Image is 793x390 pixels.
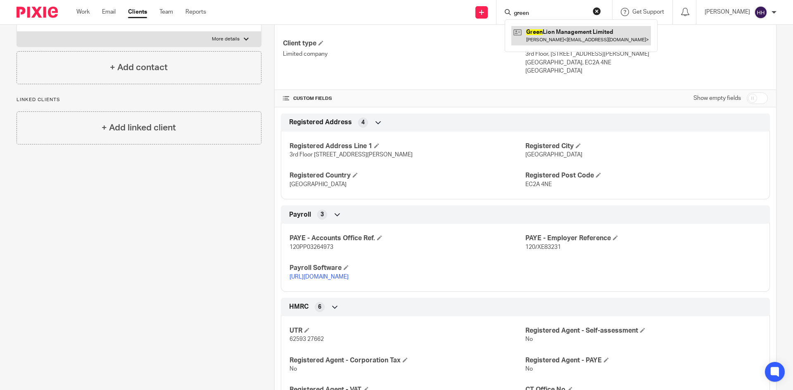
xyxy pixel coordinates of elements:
a: Team [159,8,173,16]
span: Payroll [289,210,311,219]
span: Registered Address [289,118,352,127]
h4: Registered Agent - Corporation Tax [290,356,525,365]
a: [URL][DOMAIN_NAME] [290,274,349,280]
h4: PAYE - Employer Reference [525,234,761,243]
h4: CUSTOM FIELDS [283,95,525,102]
span: Get Support [632,9,664,15]
p: More details [212,36,240,43]
span: [GEOGRAPHIC_DATA] [525,152,582,158]
a: Reports [185,8,206,16]
a: Work [76,8,90,16]
p: Linked clients [17,97,261,103]
span: No [525,336,533,342]
p: 3rd Floor, [STREET_ADDRESS][PERSON_NAME] [525,50,768,58]
span: 4 [361,118,365,127]
h4: Registered Agent - PAYE [525,356,761,365]
span: No [525,366,533,372]
h4: + Add contact [110,61,168,74]
h4: UTR [290,326,525,335]
input: Search [513,10,587,17]
h4: Registered Post Code [525,171,761,180]
span: 62593 27662 [290,336,324,342]
span: 120/XE83231 [525,244,561,250]
h4: Registered Country [290,171,525,180]
a: Clients [128,8,147,16]
h4: Registered Address Line 1 [290,142,525,151]
span: No [290,366,297,372]
span: 3 [321,210,324,219]
img: Pixie [17,7,58,18]
p: [GEOGRAPHIC_DATA] [525,67,768,75]
a: Email [102,8,116,16]
span: 3rd Floor [STREET_ADDRESS][PERSON_NAME] [290,152,413,158]
img: svg%3E [754,6,767,19]
span: 6 [318,303,321,311]
h4: + Add linked client [102,121,176,134]
span: HMRC [289,303,309,311]
h4: Client type [283,39,525,48]
p: [GEOGRAPHIC_DATA], EC2A 4NE [525,59,768,67]
h4: Registered Agent - Self-assessment [525,326,761,335]
h4: PAYE - Accounts Office Ref. [290,234,525,243]
h4: Registered City [525,142,761,151]
button: Clear [593,7,601,15]
p: [PERSON_NAME] [705,8,750,16]
label: Show empty fields [693,94,741,102]
p: Limited company [283,50,525,58]
span: [GEOGRAPHIC_DATA] [290,182,347,187]
h4: Payroll Software [290,264,525,272]
span: 120PP03264973 [290,244,333,250]
span: EC2A 4NE [525,182,552,187]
